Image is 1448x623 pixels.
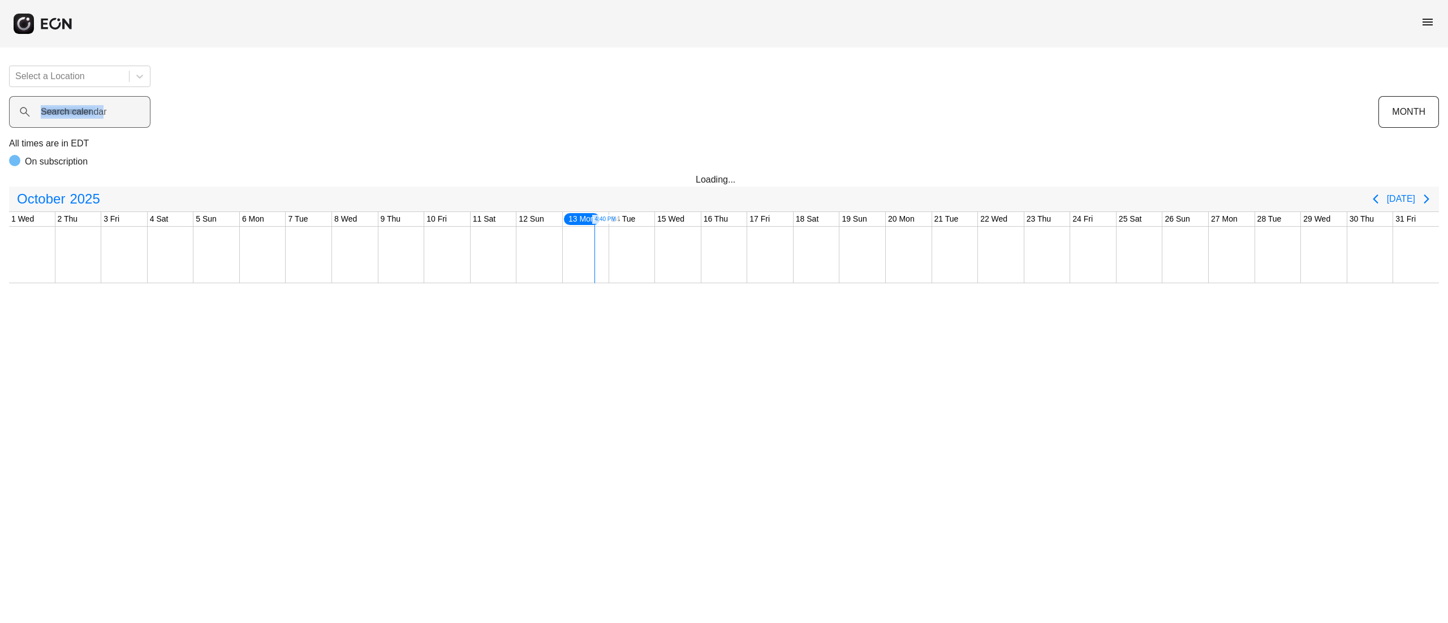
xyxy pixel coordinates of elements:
[1024,212,1053,226] div: 23 Thu
[1301,212,1333,226] div: 29 Wed
[1162,212,1192,226] div: 26 Sun
[655,212,687,226] div: 15 Wed
[9,137,1439,150] p: All times are in EDT
[424,212,449,226] div: 10 Fri
[378,212,403,226] div: 9 Thu
[609,212,638,226] div: 14 Tue
[1393,212,1418,226] div: 31 Fri
[1209,212,1240,226] div: 27 Mon
[696,173,752,187] div: Loading...
[1255,212,1284,226] div: 28 Tue
[563,212,601,226] div: 13 Mon
[41,105,107,119] label: Search calendar
[9,212,36,226] div: 1 Wed
[1421,15,1434,29] span: menu
[516,212,546,226] div: 12 Sun
[886,212,917,226] div: 20 Mon
[1347,212,1376,226] div: 30 Thu
[839,212,869,226] div: 19 Sun
[747,212,772,226] div: 17 Fri
[1117,212,1144,226] div: 25 Sat
[240,212,266,226] div: 6 Mon
[332,212,359,226] div: 8 Wed
[148,212,171,226] div: 4 Sat
[794,212,821,226] div: 18 Sat
[1070,212,1095,226] div: 24 Fri
[932,212,961,226] div: 21 Tue
[978,212,1010,226] div: 22 Wed
[1378,96,1439,128] button: MONTH
[286,212,310,226] div: 7 Tue
[1387,189,1415,209] button: [DATE]
[1415,188,1438,210] button: Next page
[471,212,498,226] div: 11 Sat
[15,188,67,210] span: October
[101,212,122,226] div: 3 Fri
[10,188,107,210] button: October2025
[193,212,219,226] div: 5 Sun
[25,155,88,168] p: On subscription
[1364,188,1387,210] button: Previous page
[701,212,730,226] div: 16 Thu
[67,188,102,210] span: 2025
[55,212,80,226] div: 2 Thu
